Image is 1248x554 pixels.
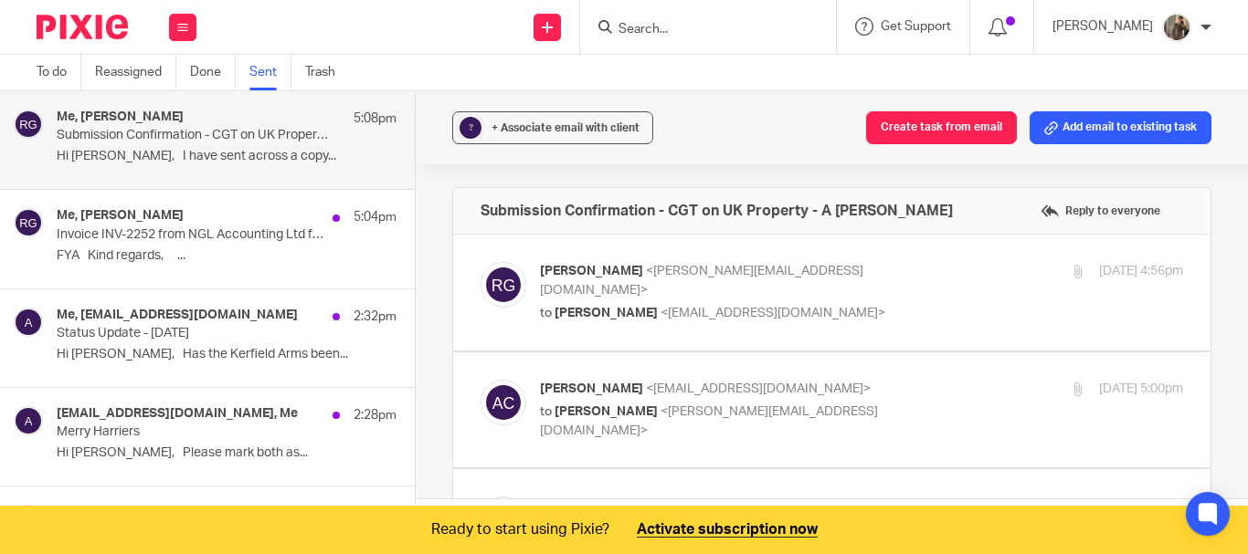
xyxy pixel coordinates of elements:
[540,382,643,395] span: [PERSON_NAME]
[57,128,329,143] p: Submission Confirmation - CGT on UK Property - A [PERSON_NAME]
[249,55,291,90] a: Sent
[57,308,298,323] h4: Me, [EMAIL_ADDRESS][DOMAIN_NAME]
[481,380,526,425] img: svg%3E
[81,465,288,478] a: [EMAIL_ADDRESS][DOMAIN_NAME]
[37,55,81,90] a: To do
[14,110,43,139] img: svg%3E
[481,202,953,220] h4: Submission Confirmation - CGT on UK Property - A [PERSON_NAME]
[354,308,397,326] p: 2:32pm
[661,307,885,319] span: <[EMAIL_ADDRESS][DOMAIN_NAME]>
[460,117,481,139] div: ?
[866,111,1017,144] button: Create task from email
[57,406,298,422] h4: [EMAIL_ADDRESS][DOMAIN_NAME], Me
[1036,197,1165,225] label: Reply to everyone
[881,20,951,33] span: Get Support
[57,208,184,224] h4: Me, [PERSON_NAME]
[540,307,552,319] span: to
[540,265,643,277] span: [PERSON_NAME]
[1162,13,1191,42] img: IMG_5023.jpeg
[354,208,397,226] p: 5:04pm
[57,347,397,362] p: Hi [PERSON_NAME], Has the Kerfield Arms been...
[492,122,640,133] span: + Associate email with client
[452,111,653,144] button: ? + Associate email with client
[37,15,128,39] img: Pixie
[481,262,526,308] img: svg%3E
[57,227,329,243] p: Invoice INV-2252 from NGL Accounting Ltd for [PERSON_NAME]
[617,22,781,38] input: Search
[81,409,288,423] a: [EMAIL_ADDRESS][DOMAIN_NAME]
[481,497,526,542] img: svg%3E
[1099,262,1183,281] p: [DATE] 4:56pm
[354,110,397,128] p: 5:08pm
[646,382,871,395] span: <[EMAIL_ADDRESS][DOMAIN_NAME]>
[1099,380,1183,399] p: [DATE] 5:00pm
[540,265,863,297] span: <[PERSON_NAME][EMAIL_ADDRESS][DOMAIN_NAME]>
[1099,497,1183,516] p: [DATE] 5:08pm
[305,55,349,90] a: Trash
[14,308,43,337] img: svg%3E
[1052,17,1153,36] p: [PERSON_NAME]
[540,405,878,437] span: <[PERSON_NAME][EMAIL_ADDRESS][DOMAIN_NAME]>
[57,149,397,164] p: Hi [PERSON_NAME], I have sent across a copy...
[57,445,397,461] p: Hi [PERSON_NAME], Please mark both as...
[540,405,552,418] span: to
[14,406,43,435] img: svg%3E
[1030,111,1211,144] button: Add email to existing task
[555,307,658,319] span: [PERSON_NAME]
[95,55,176,90] a: Reassigned
[354,406,397,424] p: 2:28pm
[57,424,329,440] p: Merry Harriers
[57,248,397,264] p: FYA Kind regards, ...
[190,55,236,90] a: Done
[14,208,43,237] img: svg%3E
[555,405,658,418] span: [PERSON_NAME]
[57,326,329,341] p: Status Update - [DATE]
[57,110,184,125] h4: Me, [PERSON_NAME]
